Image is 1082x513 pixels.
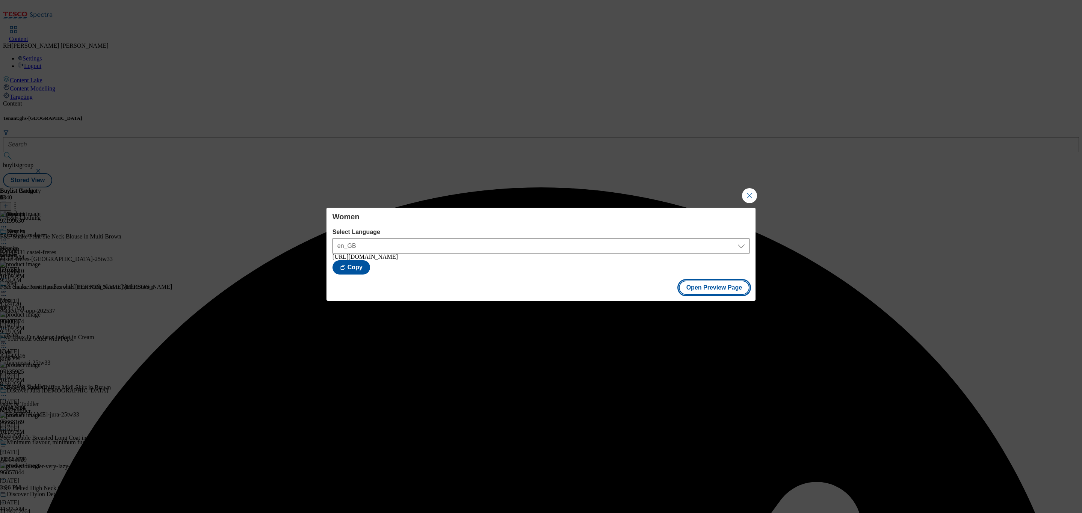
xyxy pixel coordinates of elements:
[332,212,750,221] h4: Women
[332,253,750,260] div: [URL][DOMAIN_NAME]
[742,188,757,203] button: Close Modal
[679,281,750,295] button: Open Preview Page
[326,208,756,301] div: Modal
[332,229,750,235] label: Select Language
[332,260,370,275] button: Copy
